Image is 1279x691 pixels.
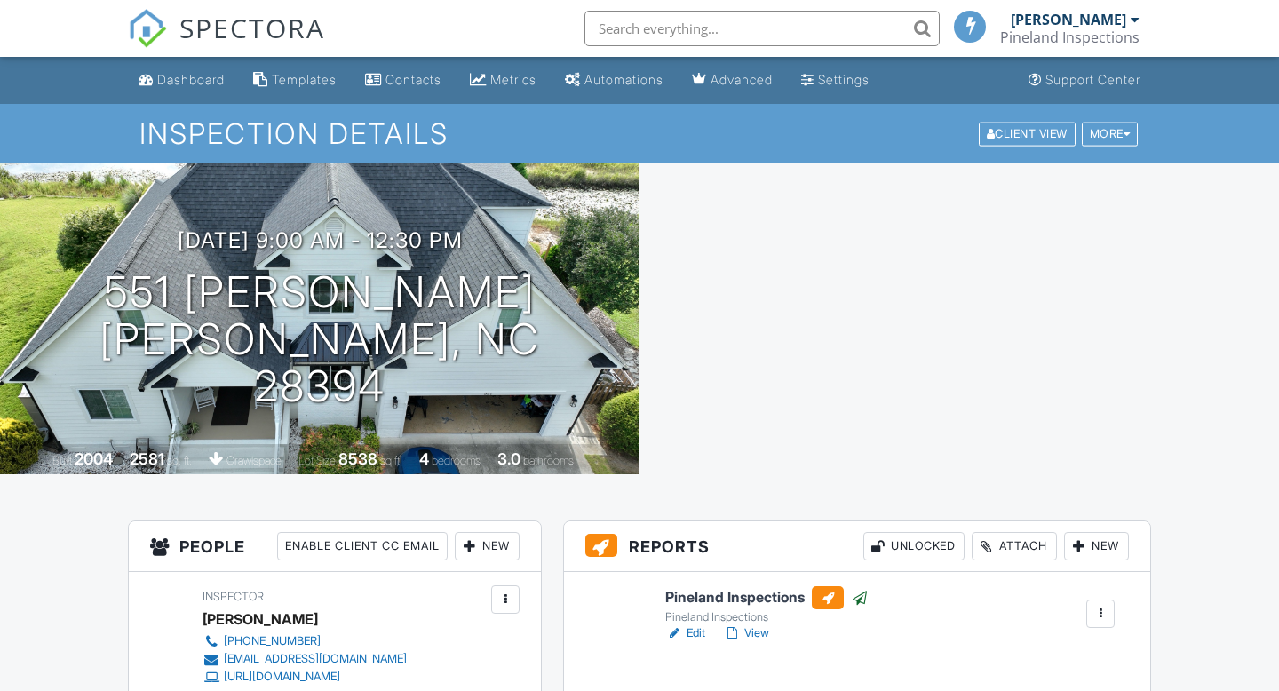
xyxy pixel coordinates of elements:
[1064,532,1129,560] div: New
[523,454,574,467] span: bathrooms
[1011,11,1126,28] div: [PERSON_NAME]
[203,590,264,603] span: Inspector
[558,64,671,97] a: Automations (Basic)
[28,269,611,409] h1: 551 [PERSON_NAME] [PERSON_NAME], NC 28394
[490,72,536,87] div: Metrics
[1000,28,1140,46] div: Pineland Inspections
[863,532,965,560] div: Unlocked
[380,454,402,467] span: sq.ft.
[131,64,232,97] a: Dashboard
[979,122,1076,146] div: Client View
[203,668,407,686] a: [URL][DOMAIN_NAME]
[178,228,463,252] h3: [DATE] 9:00 am - 12:30 pm
[246,64,344,97] a: Templates
[129,521,541,572] h3: People
[298,454,336,467] span: Lot Size
[167,454,192,467] span: sq. ft.
[139,118,1140,149] h1: Inspection Details
[455,532,520,560] div: New
[338,449,377,468] div: 8538
[203,632,407,650] a: [PHONE_NUMBER]
[1082,122,1139,146] div: More
[463,64,544,97] a: Metrics
[564,521,1150,572] h3: Reports
[497,449,520,468] div: 3.0
[52,454,72,467] span: Built
[179,9,325,46] span: SPECTORA
[1021,64,1148,97] a: Support Center
[226,454,282,467] span: crawlspace
[272,72,337,87] div: Templates
[157,72,225,87] div: Dashboard
[584,11,940,46] input: Search everything...
[818,72,870,87] div: Settings
[972,532,1057,560] div: Attach
[977,126,1080,139] a: Client View
[794,64,877,97] a: Settings
[224,634,321,648] div: [PHONE_NUMBER]
[128,24,325,61] a: SPECTORA
[584,72,663,87] div: Automations
[711,72,773,87] div: Advanced
[419,449,429,468] div: 4
[358,64,449,97] a: Contacts
[665,624,705,642] a: Edit
[277,532,448,560] div: Enable Client CC Email
[75,449,113,468] div: 2004
[1045,72,1140,87] div: Support Center
[432,454,481,467] span: bedrooms
[224,670,340,684] div: [URL][DOMAIN_NAME]
[385,72,441,87] div: Contacts
[203,606,318,632] div: [PERSON_NAME]
[130,449,164,468] div: 2581
[665,586,869,609] h6: Pineland Inspections
[224,652,407,666] div: [EMAIL_ADDRESS][DOMAIN_NAME]
[685,64,780,97] a: Advanced
[665,586,869,625] a: Pineland Inspections Pineland Inspections
[128,9,167,48] img: The Best Home Inspection Software - Spectora
[723,624,769,642] a: View
[665,610,869,624] div: Pineland Inspections
[203,650,407,668] a: [EMAIL_ADDRESS][DOMAIN_NAME]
